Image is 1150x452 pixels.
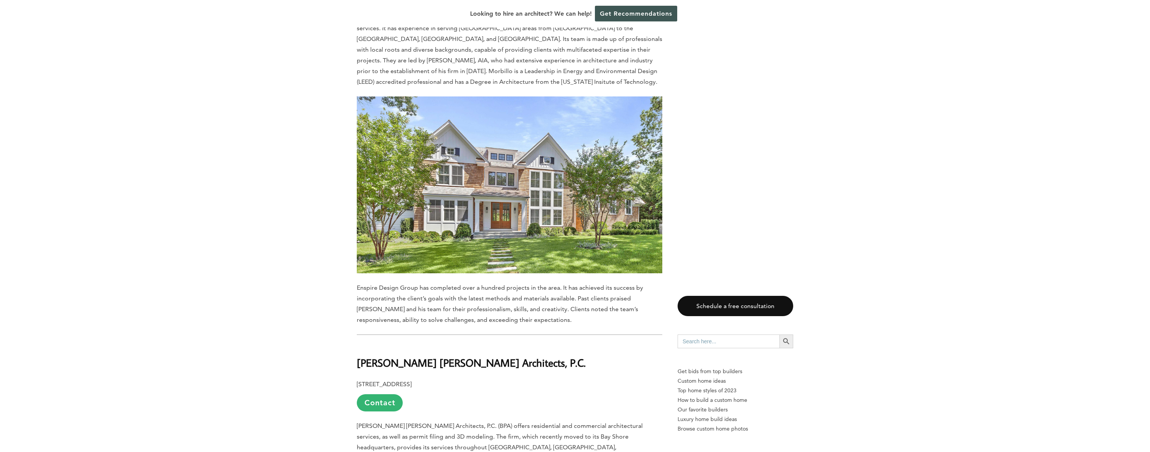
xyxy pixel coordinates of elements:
a: Our favorite builders [678,405,793,414]
a: Custom home ideas [678,376,793,386]
b: [STREET_ADDRESS] [357,380,412,388]
svg: Search [782,337,791,346]
b: [PERSON_NAME] [PERSON_NAME] Architects, P.C. [357,356,586,369]
input: Search here... [678,335,779,348]
a: Get Recommendations [595,6,677,21]
a: Luxury home build ideas [678,414,793,424]
span: Enspire Design Group is a Ronkonkoma-based firm that provides architecture, planning, and interio... [357,14,662,85]
a: How to build a custom home [678,395,793,405]
a: Top home styles of 2023 [678,386,793,395]
span: Enspire Design Group has completed over a hundred projects in the area. It has achieved its succe... [357,284,643,323]
p: Get bids from top builders [678,367,793,376]
a: Schedule a free consultation [678,296,793,316]
a: Browse custom home photos [678,424,793,434]
a: Contact [357,394,403,411]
